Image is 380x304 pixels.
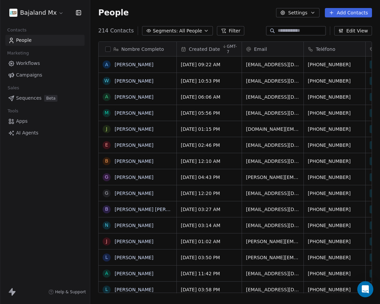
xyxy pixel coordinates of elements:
span: [DATE] 03:14 AM [181,222,238,229]
a: AI Agents [5,127,85,138]
span: Marketing [4,48,32,58]
button: Filter [217,26,245,35]
button: Edit View [334,26,372,35]
a: [PERSON_NAME] [115,175,153,180]
button: Settings [276,8,319,17]
span: All People [179,27,202,34]
a: [PERSON_NAME] [115,78,153,84]
div: Created DateGMT-7 [177,42,242,56]
a: [PERSON_NAME] [PERSON_NAME] [115,207,194,212]
span: [PHONE_NUMBER] [308,78,361,84]
span: Sequences [16,95,41,102]
span: [EMAIL_ADDRESS][DOMAIN_NAME] [246,222,299,229]
span: People [16,37,32,44]
span: [DATE] 04:43 PM [181,174,238,181]
button: Add Contacts [325,8,372,17]
span: [DATE] 11:42 PM [181,270,238,277]
span: Segments: [153,27,178,34]
span: [PHONE_NUMBER] [308,254,361,261]
div: Email [242,42,303,56]
a: People [5,35,85,46]
span: Beta [44,95,57,102]
div: Teléfono [304,42,365,56]
span: [EMAIL_ADDRESS][DOMAIN_NAME] [246,78,299,84]
span: Nombre Completo [121,46,164,53]
span: Tools [5,106,21,116]
span: [DATE] 06:06 AM [181,94,238,100]
span: Apps [16,118,28,125]
a: [PERSON_NAME] [115,271,153,276]
span: [PHONE_NUMBER] [308,270,361,277]
span: [EMAIL_ADDRESS][DOMAIN_NAME] [246,158,299,165]
div: A [105,61,108,68]
div: Nombre Completo [99,42,176,56]
span: [PHONE_NUMBER] [308,94,361,100]
span: [EMAIL_ADDRESS][DOMAIN_NAME] [246,270,299,277]
div: grid [99,57,177,293]
span: AI Agents [16,129,38,136]
div: J [106,238,107,245]
span: [PHONE_NUMBER] [308,206,361,213]
a: Apps [5,116,85,127]
span: Sales [5,83,22,93]
span: [DATE] 12:10 AM [181,158,238,165]
span: Created Date [189,46,220,53]
a: [PERSON_NAME] [115,62,153,67]
div: E [105,141,108,148]
span: 214 Contacts [98,27,134,35]
div: L [105,254,108,261]
a: [PERSON_NAME] [115,191,153,196]
a: [PERSON_NAME] [115,239,153,244]
span: People [98,8,129,18]
span: [PERSON_NAME][EMAIL_ADDRESS][DOMAIN_NAME] [246,238,299,245]
span: [DATE] 01:15 PM [181,126,238,132]
span: [EMAIL_ADDRESS][DOMAIN_NAME] [246,61,299,68]
span: Bajaland Mx [20,8,57,17]
span: Teléfono [316,46,335,53]
a: [PERSON_NAME] [115,223,153,228]
a: Campaigns [5,70,85,81]
span: Workflows [16,60,40,67]
span: [PHONE_NUMBER] [308,158,361,165]
span: [DATE] 02:46 PM [181,142,238,148]
span: [PHONE_NUMBER] [308,126,361,132]
div: Open Intercom Messenger [357,281,373,297]
span: [DATE] 09:22 AM [181,61,238,68]
a: [PERSON_NAME] [115,142,153,148]
span: [DATE] 03:27 AM [181,206,238,213]
span: [EMAIL_ADDRESS][DOMAIN_NAME] [246,110,299,116]
div: G [105,190,109,197]
div: M [105,109,109,116]
span: [EMAIL_ADDRESS][DOMAIN_NAME] [246,206,299,213]
div: G [105,174,109,181]
div: L [105,286,108,293]
span: GMT-7 [227,44,238,55]
span: [PERSON_NAME][EMAIL_ADDRESS][PERSON_NAME][DOMAIN_NAME] [246,174,299,181]
a: [PERSON_NAME] [115,110,153,116]
span: [PHONE_NUMBER] [308,190,361,197]
span: Campaigns [16,72,42,79]
span: Contacts [4,25,29,35]
span: [PHONE_NUMBER] [308,222,361,229]
span: [EMAIL_ADDRESS][DOMAIN_NAME] [246,190,299,197]
span: [PHONE_NUMBER] [308,286,361,293]
a: [PERSON_NAME] [115,126,153,132]
div: W [104,77,109,84]
span: [DATE] 03:50 PM [181,254,238,261]
img: ppic-bajaland-logo.jpg [9,9,17,17]
a: SequencesBeta [5,93,85,104]
div: A [105,93,108,100]
a: [PERSON_NAME] [115,287,153,292]
span: [EMAIL_ADDRESS][DOMAIN_NAME] [246,94,299,100]
span: [DOMAIN_NAME][EMAIL_ADDRESS][DOMAIN_NAME] [246,126,299,132]
button: Bajaland Mx [8,7,65,18]
a: Help & Support [48,289,86,295]
div: N [105,222,108,229]
span: [PHONE_NUMBER] [308,238,361,245]
span: [EMAIL_ADDRESS][DOMAIN_NAME] [246,286,299,293]
span: Help & Support [55,289,86,295]
div: B [105,206,108,213]
span: [DATE] 01:02 AM [181,238,238,245]
a: Workflows [5,58,85,69]
span: [PHONE_NUMBER] [308,110,361,116]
